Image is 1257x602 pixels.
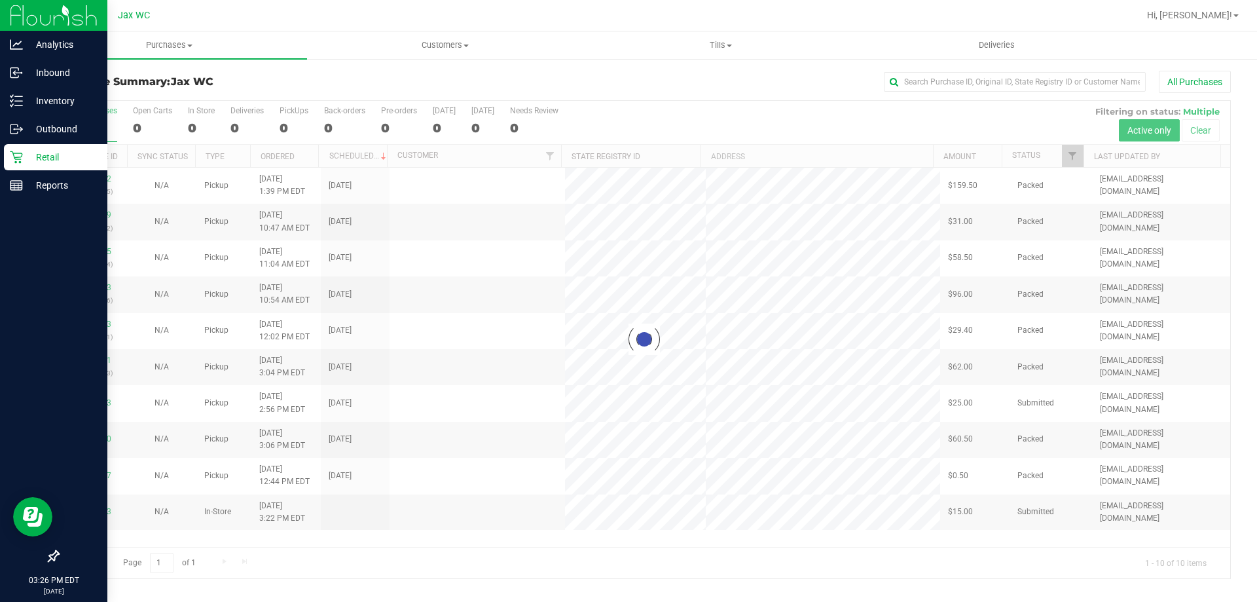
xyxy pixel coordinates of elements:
iframe: Resource center [13,497,52,536]
span: Deliveries [961,39,1032,51]
p: [DATE] [6,586,101,596]
span: Customers [308,39,582,51]
p: Inventory [23,93,101,109]
span: Jax WC [118,10,150,21]
p: 03:26 PM EDT [6,574,101,586]
a: Purchases [31,31,307,59]
inline-svg: Outbound [10,122,23,136]
p: Reports [23,178,101,193]
a: Tills [583,31,858,59]
span: Tills [583,39,858,51]
span: Hi, [PERSON_NAME]! [1147,10,1232,20]
inline-svg: Inventory [10,94,23,107]
a: Deliveries [859,31,1135,59]
a: Customers [307,31,583,59]
inline-svg: Reports [10,179,23,192]
span: Jax WC [171,75,213,88]
inline-svg: Analytics [10,38,23,51]
p: Retail [23,149,101,165]
p: Inbound [23,65,101,81]
input: Search Purchase ID, Original ID, State Registry ID or Customer Name... [884,72,1146,92]
inline-svg: Retail [10,151,23,164]
h3: Purchase Summary: [58,76,448,88]
p: Analytics [23,37,101,52]
p: Outbound [23,121,101,137]
button: All Purchases [1159,71,1231,93]
inline-svg: Inbound [10,66,23,79]
span: Purchases [31,39,307,51]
